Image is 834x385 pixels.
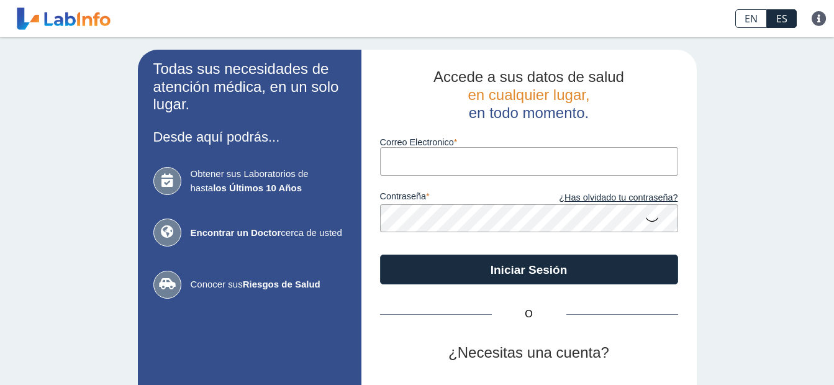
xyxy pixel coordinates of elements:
h2: ¿Necesitas una cuenta? [380,344,678,362]
button: Iniciar Sesión [380,255,678,284]
span: en todo momento. [469,104,589,121]
h2: Todas sus necesidades de atención médica, en un solo lugar. [153,60,346,114]
span: Accede a sus datos de salud [433,68,624,85]
label: Correo Electronico [380,137,678,147]
b: los Últimos 10 Años [213,183,302,193]
a: ES [767,9,797,28]
span: Conocer sus [191,278,346,292]
b: Encontrar un Doctor [191,227,281,238]
span: en cualquier lugar, [468,86,589,103]
span: cerca de usted [191,226,346,240]
a: EN [735,9,767,28]
span: Obtener sus Laboratorios de hasta [191,167,346,195]
label: contraseña [380,191,529,205]
h3: Desde aquí podrás... [153,129,346,145]
span: O [492,307,566,322]
iframe: Help widget launcher [723,337,820,371]
a: ¿Has olvidado tu contraseña? [529,191,678,205]
b: Riesgos de Salud [243,279,320,289]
